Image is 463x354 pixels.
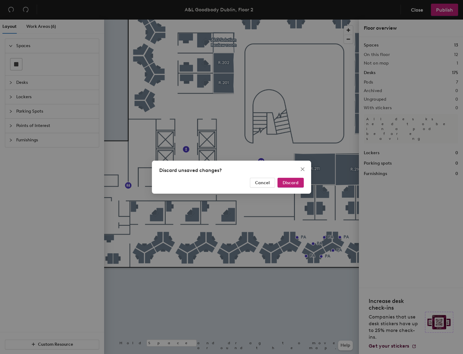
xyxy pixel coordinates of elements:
span: close [300,167,305,172]
button: Close [298,164,307,174]
button: Discard [277,178,304,188]
div: Discard unsaved changes? [159,167,304,174]
span: Discard [283,180,299,185]
span: Cancel [255,180,270,185]
span: Close [298,167,307,172]
button: Cancel [250,178,275,188]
